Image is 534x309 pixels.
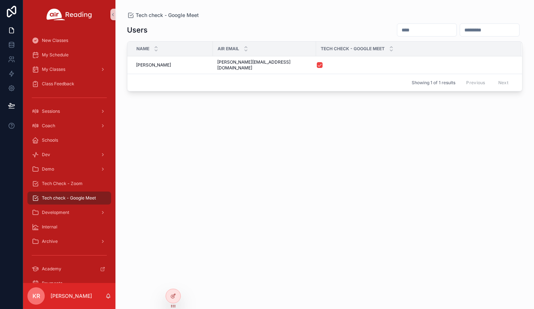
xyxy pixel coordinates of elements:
span: Payments [42,280,62,286]
a: Development [27,206,111,219]
a: Class Feedback [27,77,111,90]
a: Sessions [27,105,111,118]
a: Academy [27,262,111,275]
span: Coach [42,123,55,129]
span: Dev [42,152,50,158]
span: Tech Check - Google Meet [321,46,385,52]
span: Academy [42,266,61,272]
span: Schools [42,137,58,143]
span: Archive [42,239,58,244]
a: Tech check - Google Meet [127,12,199,19]
div: scrollable content [23,29,115,283]
span: [PERSON_NAME] [136,62,171,68]
a: My Schedule [27,48,111,61]
h1: Users [127,25,148,35]
span: Demo [42,166,54,172]
a: Payments [27,277,111,290]
span: My Classes [42,66,65,72]
span: Development [42,210,69,215]
span: Class Feedback [42,81,74,87]
span: Name [136,46,149,52]
a: Demo [27,163,111,176]
span: My Schedule [42,52,69,58]
a: Schools [27,134,111,147]
a: Tech Check - Zoom [27,177,111,190]
a: Archive [27,235,111,248]
a: Dev [27,148,111,161]
a: My Classes [27,63,111,76]
span: Air Email [218,46,239,52]
img: App logo [47,9,92,20]
a: Internal [27,220,111,233]
span: New Classes [42,38,68,43]
a: New Classes [27,34,111,47]
span: [PERSON_NAME][EMAIL_ADDRESS][DOMAIN_NAME] [217,59,312,71]
span: Showing 1 of 1 results [412,80,455,86]
span: Sessions [42,108,60,114]
a: Coach [27,119,111,132]
p: [PERSON_NAME] [51,292,92,300]
a: Tech check - Google Meet [27,192,111,205]
span: Tech check - Google Meet [136,12,199,19]
span: Internal [42,224,57,230]
span: Tech check - Google Meet [42,195,96,201]
span: KR [32,292,40,300]
span: Tech Check - Zoom [42,181,83,186]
